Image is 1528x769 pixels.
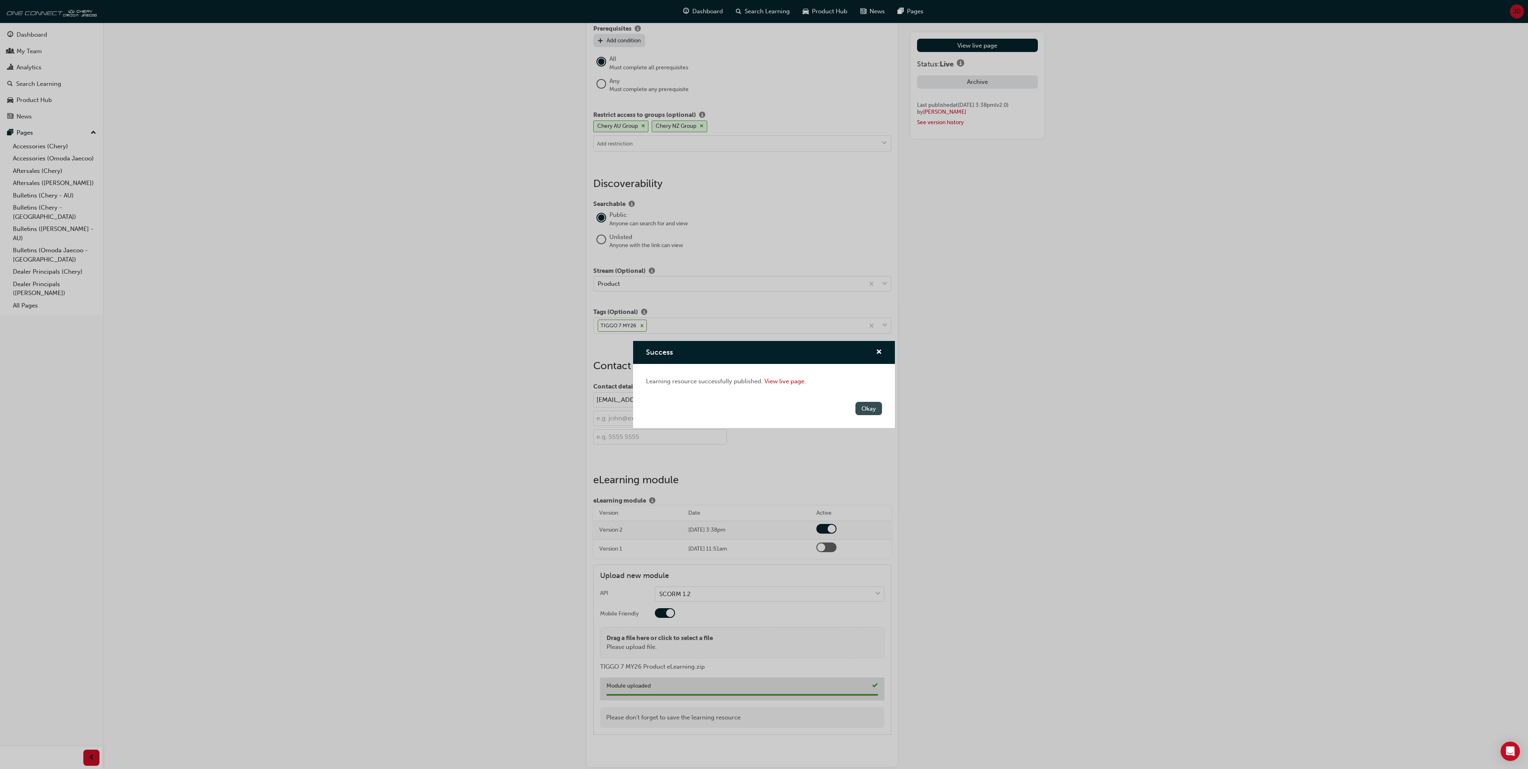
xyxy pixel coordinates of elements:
div: Learning resource successfully published. [646,377,882,386]
span: Success [646,348,673,357]
div: Open Intercom Messenger [1501,742,1520,761]
a: View live page. [764,378,806,385]
span: cross-icon [876,349,882,356]
div: Success [633,341,895,428]
button: Okay [855,402,882,415]
button: cross-icon [876,347,882,357]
